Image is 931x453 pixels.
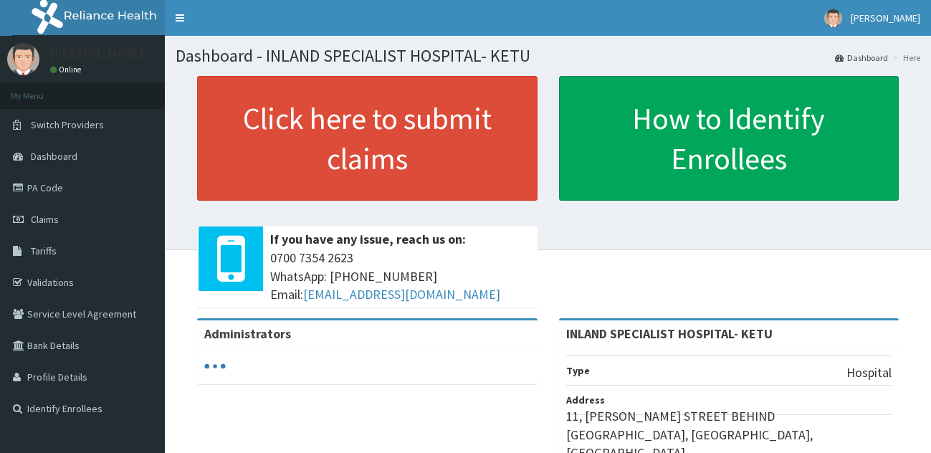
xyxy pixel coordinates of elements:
[31,213,59,226] span: Claims
[566,364,590,377] b: Type
[31,150,77,163] span: Dashboard
[50,65,85,75] a: Online
[566,325,773,342] strong: INLAND SPECIALIST HOSPITAL- KETU
[566,394,605,406] b: Address
[851,11,920,24] span: [PERSON_NAME]
[176,47,920,65] h1: Dashboard - INLAND SPECIALIST HOSPITAL- KETU
[835,52,888,64] a: Dashboard
[270,231,466,247] b: If you have any issue, reach us on:
[303,286,500,302] a: [EMAIL_ADDRESS][DOMAIN_NAME]
[889,52,920,64] li: Here
[7,43,39,75] img: User Image
[204,356,226,377] svg: audio-loading
[204,325,291,342] b: Administrators
[270,249,530,304] span: 0700 7354 2623 WhatsApp: [PHONE_NUMBER] Email:
[846,363,892,382] p: Hospital
[31,244,57,257] span: Tariffs
[197,76,538,201] a: Click here to submit claims
[50,47,144,59] p: [PERSON_NAME]
[559,76,899,201] a: How to Identify Enrollees
[824,9,842,27] img: User Image
[31,118,104,131] span: Switch Providers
